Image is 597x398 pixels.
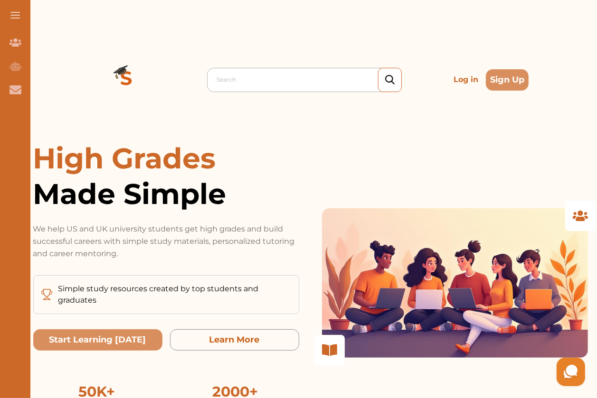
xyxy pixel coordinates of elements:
p: Simple study resources created by top students and graduates [58,283,291,306]
img: search_icon [385,75,395,85]
p: Log in [450,70,482,89]
button: Learn More [170,329,299,351]
button: Sign Up [486,69,529,91]
img: Logo [92,46,161,114]
p: We help US and UK university students get high grades and build successful careers with simple st... [33,223,299,260]
span: High Grades [33,141,216,176]
span: Made Simple [33,176,299,212]
iframe: HelpCrunch [554,355,588,389]
button: Start Learning Today [33,329,162,351]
